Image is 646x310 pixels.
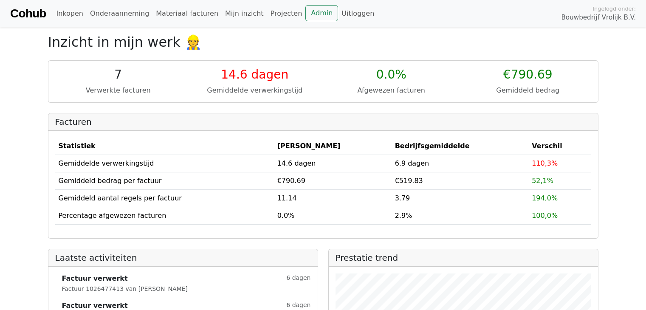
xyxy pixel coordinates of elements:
td: 11.14 [274,189,392,207]
div: 14.6 dagen [192,68,318,82]
td: 6.9 dagen [392,155,529,172]
span: 194,0% [532,194,558,202]
td: 0.0% [274,207,392,224]
span: 100,0% [532,211,558,220]
td: 14.6 dagen [274,155,392,172]
h2: Prestatie trend [336,253,591,263]
span: 52,1% [532,177,553,185]
th: [PERSON_NAME] [274,138,392,155]
td: Gemiddelde verwerkingstijd [55,155,274,172]
td: Gemiddeld aantal regels per factuur [55,189,274,207]
small: Factuur 1026477413 van [PERSON_NAME] [62,285,188,292]
span: Bouwbedrijf Vrolijk B.V. [561,13,636,23]
a: Materiaal facturen [152,5,222,22]
div: Gemiddelde verwerkingstijd [192,85,318,96]
a: Cohub [10,3,46,24]
a: Onderaanneming [87,5,152,22]
small: 6 dagen [286,273,310,284]
td: 3.79 [392,189,529,207]
a: Projecten [267,5,306,22]
td: Percentage afgewezen facturen [55,207,274,224]
span: 110,3% [532,159,558,167]
h2: Inzicht in mijn werk 👷 [48,34,598,50]
div: Afgewezen facturen [328,85,455,96]
strong: Factuur verwerkt [62,273,128,284]
div: 0.0% [328,68,455,82]
td: €519.83 [392,172,529,189]
th: Verschil [528,138,591,155]
a: Admin [305,5,338,21]
a: Mijn inzicht [222,5,267,22]
th: Statistiek [55,138,274,155]
td: 2.9% [392,207,529,224]
div: €790.69 [465,68,591,82]
td: €790.69 [274,172,392,189]
span: Ingelogd onder: [592,5,636,13]
h2: Facturen [55,117,591,127]
div: 7 [55,68,182,82]
div: Gemiddeld bedrag [465,85,591,96]
a: Inkopen [53,5,86,22]
td: Gemiddeld bedrag per factuur [55,172,274,189]
div: Verwerkte facturen [55,85,182,96]
a: Uitloggen [338,5,378,22]
h2: Laatste activiteiten [55,253,311,263]
th: Bedrijfsgemiddelde [392,138,529,155]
